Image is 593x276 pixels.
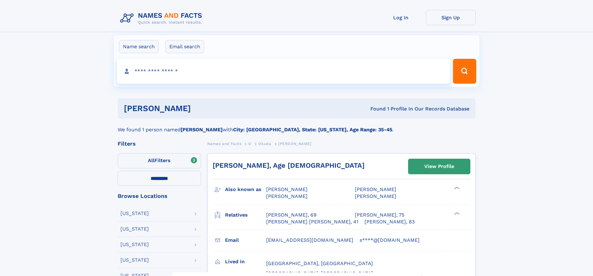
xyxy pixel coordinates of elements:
a: Log In [376,10,426,25]
a: [PERSON_NAME] [PERSON_NAME], 41 [266,218,358,225]
div: Found 1 Profile In Our Records Database [280,105,469,112]
div: We found 1 person named with . [118,119,476,133]
span: [GEOGRAPHIC_DATA], [GEOGRAPHIC_DATA] [266,260,373,266]
h3: Also known as [225,184,266,195]
label: Email search [165,40,204,53]
span: All [148,157,154,163]
label: Filters [118,153,201,168]
span: [EMAIL_ADDRESS][DOMAIN_NAME] [266,237,353,243]
span: [PERSON_NAME] [355,193,396,199]
b: City: [GEOGRAPHIC_DATA], State: [US_STATE], Age Range: 35-45 [233,127,392,133]
h1: [PERSON_NAME] [124,105,281,112]
div: Browse Locations [118,193,201,199]
a: Names and Facts [207,140,242,147]
span: [PERSON_NAME] [355,186,396,192]
input: search input [117,59,450,84]
span: O [248,142,252,146]
h3: Email [225,235,266,246]
a: View Profile [408,159,470,174]
span: Okuda [258,142,271,146]
div: ❯ [453,211,460,215]
img: Logo Names and Facts [118,10,207,27]
a: Sign Up [426,10,476,25]
a: [PERSON_NAME], Age [DEMOGRAPHIC_DATA] [213,161,365,169]
a: [PERSON_NAME], 75 [355,212,404,218]
label: Name search [119,40,159,53]
span: [PERSON_NAME] [266,193,308,199]
div: Filters [118,141,201,147]
button: Search Button [453,59,476,84]
div: [US_STATE] [120,258,149,263]
b: [PERSON_NAME] [181,127,223,133]
h3: Relatives [225,210,266,220]
div: [US_STATE] [120,227,149,232]
a: Okuda [258,140,271,147]
div: [US_STATE] [120,211,149,216]
a: [PERSON_NAME], 69 [266,212,317,218]
div: View Profile [424,159,454,174]
span: [PERSON_NAME] [266,186,308,192]
div: ❯ [453,186,460,190]
div: [US_STATE] [120,242,149,247]
span: [PERSON_NAME] [278,142,312,146]
a: [PERSON_NAME], 83 [365,218,415,225]
h3: Lived in [225,256,266,267]
a: O [248,140,252,147]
